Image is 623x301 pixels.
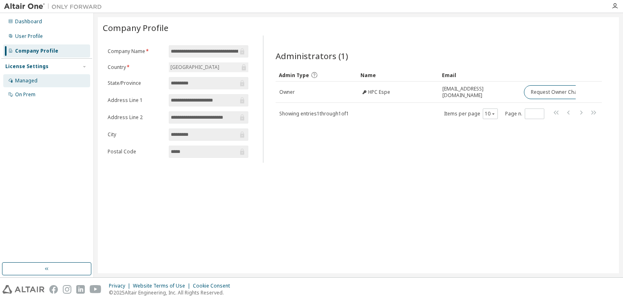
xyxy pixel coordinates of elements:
div: License Settings [5,63,49,70]
label: Postal Code [108,148,164,155]
label: Country [108,64,164,71]
span: Owner [279,89,295,95]
div: Company Profile [15,48,58,54]
div: Email [442,69,517,82]
span: Page n. [505,108,544,119]
label: Company Name [108,48,164,55]
div: Cookie Consent [193,283,235,289]
div: Managed [15,77,38,84]
label: Address Line 2 [108,114,164,121]
span: Items per page [444,108,498,119]
p: © 2025 Altair Engineering, Inc. All Rights Reserved. [109,289,235,296]
img: youtube.svg [90,285,102,294]
img: instagram.svg [63,285,71,294]
div: On Prem [15,91,35,98]
span: Showing entries 1 through 1 of 1 [279,110,349,117]
span: Admin Type [279,72,309,79]
div: Name [360,69,435,82]
div: Privacy [109,283,133,289]
img: linkedin.svg [76,285,85,294]
img: Altair One [4,2,106,11]
div: Website Terms of Use [133,283,193,289]
span: Company Profile [103,22,168,33]
div: Dashboard [15,18,42,25]
div: User Profile [15,33,43,40]
label: City [108,131,164,138]
span: Administrators (1) [276,50,348,62]
span: [EMAIL_ADDRESS][DOMAIN_NAME] [442,86,517,99]
label: Address Line 1 [108,97,164,104]
button: Request Owner Change [524,85,593,99]
span: HPC Espe [368,89,390,95]
img: facebook.svg [49,285,58,294]
div: [GEOGRAPHIC_DATA] [169,63,221,72]
img: altair_logo.svg [2,285,44,294]
label: State/Province [108,80,164,86]
button: 10 [485,111,496,117]
div: [GEOGRAPHIC_DATA] [169,62,248,72]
